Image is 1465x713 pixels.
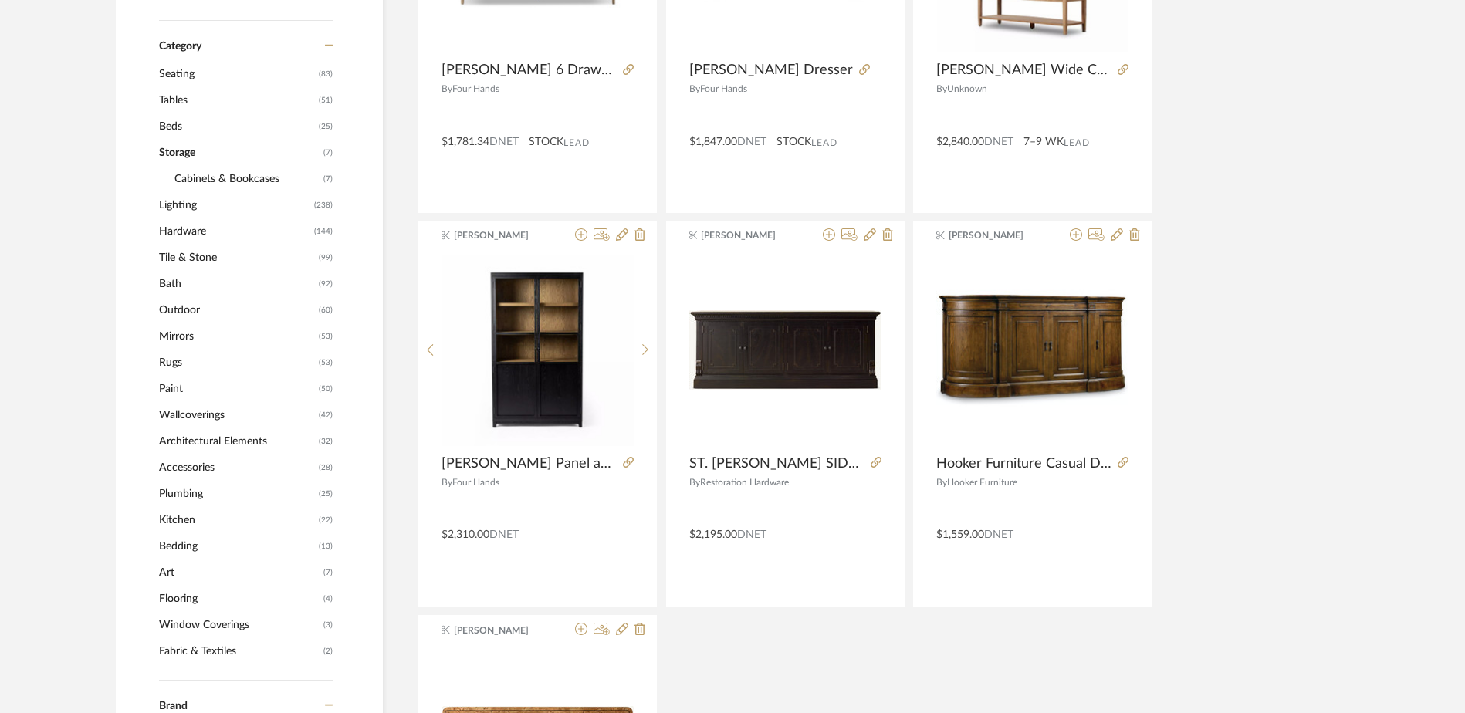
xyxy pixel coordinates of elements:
[323,167,333,191] span: (7)
[452,478,499,487] span: Four Hands
[689,455,864,472] span: ST. [PERSON_NAME] SIDEBOARD
[936,62,1111,79] span: [PERSON_NAME] Wide Cabinet
[442,137,489,147] span: $1,781.34
[442,255,634,446] img: Millie Panel and Glass Door Cabinet
[442,62,617,79] span: [PERSON_NAME] 6 Drawer Dresser
[984,529,1013,540] span: DNET
[689,478,700,487] span: By
[700,478,789,487] span: Restoration Hardware
[323,560,333,585] span: (7)
[936,137,984,147] span: $2,840.00
[442,84,452,93] span: By
[159,376,315,402] span: Paint
[319,272,333,296] span: (92)
[701,228,798,242] span: [PERSON_NAME]
[442,478,452,487] span: By
[689,84,700,93] span: By
[159,533,315,559] span: Bedding
[314,219,333,244] span: (144)
[936,478,947,487] span: By
[949,228,1046,242] span: [PERSON_NAME]
[319,324,333,349] span: (53)
[314,193,333,218] span: (238)
[159,612,320,638] span: Window Coverings
[936,455,1111,472] span: Hooker Furniture Casual Dining Archivist Sideboard
[319,62,333,86] span: (83)
[452,84,499,93] span: Four Hands
[442,529,489,540] span: $2,310.00
[984,137,1013,147] span: DNET
[319,114,333,139] span: (25)
[159,87,315,113] span: Tables
[454,228,551,242] span: [PERSON_NAME]
[1023,134,1064,150] span: 7–9 WK
[489,529,519,540] span: DNET
[319,482,333,506] span: (25)
[174,166,320,192] span: Cabinets & Bookcases
[442,455,617,472] span: [PERSON_NAME] Panel and Glass Door Cabinet
[319,534,333,559] span: (13)
[323,639,333,664] span: (2)
[319,377,333,401] span: (50)
[159,586,320,612] span: Flooring
[159,454,315,481] span: Accessories
[159,61,315,87] span: Seating
[159,245,315,271] span: Tile & Stone
[159,402,315,428] span: Wallcoverings
[1064,137,1090,148] span: Lead
[323,140,333,165] span: (7)
[689,62,853,79] span: [PERSON_NAME] Dresser
[159,350,315,376] span: Rugs
[159,428,315,454] span: Architectural Elements
[323,613,333,637] span: (3)
[689,529,737,540] span: $2,195.00
[159,40,201,53] span: Category
[811,137,837,148] span: Lead
[319,245,333,270] span: (99)
[323,586,333,611] span: (4)
[159,113,315,140] span: Beds
[159,323,315,350] span: Mirrors
[319,88,333,113] span: (51)
[947,478,1017,487] span: Hooker Furniture
[159,507,315,533] span: Kitchen
[737,137,766,147] span: DNET
[936,278,1128,422] img: Hooker Furniture Casual Dining Archivist Sideboard
[936,84,947,93] span: By
[689,310,881,390] img: ST. JAMES SIDEBOARD
[319,508,333,532] span: (22)
[689,137,737,147] span: $1,847.00
[319,350,333,375] span: (53)
[529,134,563,150] span: STOCK
[454,623,551,637] span: [PERSON_NAME]
[159,559,320,586] span: Art
[159,701,188,711] span: Brand
[159,297,315,323] span: Outdoor
[159,218,310,245] span: Hardware
[319,298,333,323] span: (60)
[489,137,519,147] span: DNET
[159,271,315,297] span: Bath
[159,192,310,218] span: Lighting
[319,403,333,427] span: (42)
[319,429,333,454] span: (32)
[319,455,333,480] span: (28)
[947,84,987,93] span: Unknown
[776,134,811,150] span: STOCK
[159,140,320,166] span: Storage
[936,529,984,540] span: $1,559.00
[563,137,590,148] span: Lead
[159,638,320,664] span: Fabric & Textiles
[737,529,766,540] span: DNET
[159,481,315,507] span: Plumbing
[700,84,747,93] span: Four Hands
